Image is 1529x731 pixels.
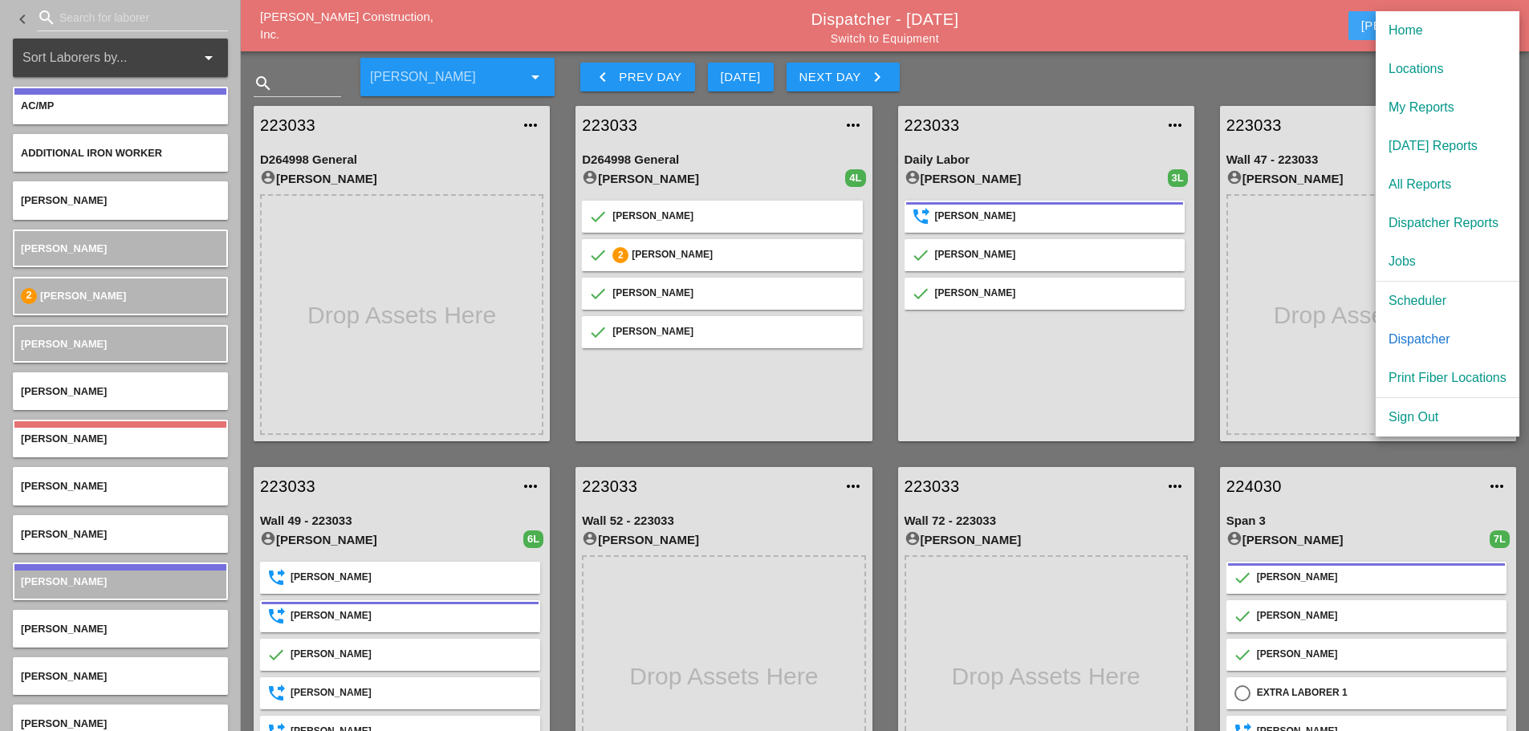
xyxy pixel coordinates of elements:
[787,63,900,91] button: Next Day
[580,63,694,91] button: Prev Day
[935,247,1177,263] div: [PERSON_NAME]
[260,169,276,185] i: account_circle
[21,338,107,350] span: [PERSON_NAME]
[935,286,1177,302] div: [PERSON_NAME]
[260,530,523,550] div: [PERSON_NAME]
[1389,368,1507,388] div: Print Fiber Locations
[260,151,543,169] div: D264998 General
[1348,11,1503,40] button: [PERSON_NAME]
[268,685,284,701] i: SendSuccess
[260,169,543,189] div: [PERSON_NAME]
[523,530,543,548] div: 6L
[721,68,761,87] div: [DATE]
[13,10,32,29] i: keyboard_arrow_left
[1226,113,1478,137] a: 223033
[521,116,540,135] i: more_horiz
[905,169,921,185] i: account_circle
[59,5,205,30] input: Search for laborer
[905,530,1188,550] div: [PERSON_NAME]
[260,474,511,498] a: 223033
[1389,136,1507,156] div: [DATE] Reports
[590,209,606,225] i: Confirmed
[935,209,1177,225] div: [PERSON_NAME]
[1376,127,1519,165] a: [DATE] Reports
[632,247,854,263] div: [PERSON_NAME]
[612,286,854,302] div: [PERSON_NAME]
[21,99,54,112] span: AC/MP
[1376,242,1519,281] a: Jobs
[1389,98,1507,117] div: My Reports
[582,169,598,185] i: account_circle
[21,480,107,492] span: [PERSON_NAME]
[905,151,1188,169] div: Daily Labor
[21,717,107,729] span: [PERSON_NAME]
[268,608,284,624] i: SendSuccess
[21,147,162,159] span: Additional Iron Worker
[1389,213,1507,233] div: Dispatcher Reports
[1226,474,1478,498] a: 224030
[291,570,532,586] div: [PERSON_NAME]
[612,247,628,263] div: 2
[593,67,681,87] div: Prev Day
[521,477,540,496] i: more_horiz
[1234,570,1250,586] i: Confirmed
[905,113,1156,137] a: 223033
[21,385,107,397] span: [PERSON_NAME]
[1389,21,1507,40] div: Home
[1257,647,1499,663] div: [PERSON_NAME]
[260,512,543,530] div: Wall 49 - 223033
[913,247,929,263] i: Confirmed
[831,32,939,45] a: Switch to Equipment
[260,10,433,42] span: [PERSON_NAME] Construction, Inc.
[612,209,854,225] div: [PERSON_NAME]
[1389,252,1507,271] div: Jobs
[905,169,1168,189] div: [PERSON_NAME]
[845,169,865,187] div: 4L
[268,647,284,663] i: Confirmed
[590,286,606,302] i: Confirmed
[905,512,1188,530] div: Wall 72 - 223033
[21,194,107,206] span: [PERSON_NAME]
[21,623,107,635] span: [PERSON_NAME]
[1376,282,1519,320] a: Scheduler
[1376,88,1519,127] a: My Reports
[1376,204,1519,242] a: Dispatcher Reports
[1257,608,1499,624] div: [PERSON_NAME]
[1168,169,1188,187] div: 3L
[799,67,887,87] div: Next Day
[1490,530,1510,548] div: 7L
[1376,50,1519,88] a: Locations
[612,324,854,340] div: [PERSON_NAME]
[1165,477,1185,496] i: more_horiz
[811,10,959,28] a: Dispatcher - [DATE]
[21,528,107,540] span: [PERSON_NAME]
[844,477,863,496] i: more_horiz
[593,67,612,87] i: keyboard_arrow_left
[260,530,276,546] i: account_circle
[291,647,532,663] div: [PERSON_NAME]
[868,67,887,87] i: keyboard_arrow_right
[21,288,37,304] div: 2
[590,247,606,263] i: Confirmed
[40,290,126,302] span: [PERSON_NAME]
[1257,685,1499,701] div: Extra Laborer 1
[582,530,598,546] i: account_circle
[913,209,929,225] i: SendSuccess
[582,474,833,498] a: 223033
[254,74,273,93] i: search
[1226,530,1490,550] div: [PERSON_NAME]
[1234,647,1250,663] i: Confirmed
[1376,165,1519,204] a: All Reports
[844,116,863,135] i: more_horiz
[1376,11,1519,50] a: Home
[21,670,107,682] span: [PERSON_NAME]
[37,8,56,27] i: search
[291,685,532,701] div: [PERSON_NAME]
[1165,116,1185,135] i: more_horiz
[1389,408,1507,427] div: Sign Out
[526,67,545,87] i: arrow_drop_down
[1226,169,1510,189] div: [PERSON_NAME]
[582,512,865,530] div: Wall 52 - 223033
[1234,685,1250,701] i: Unsent
[1257,570,1499,586] div: [PERSON_NAME]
